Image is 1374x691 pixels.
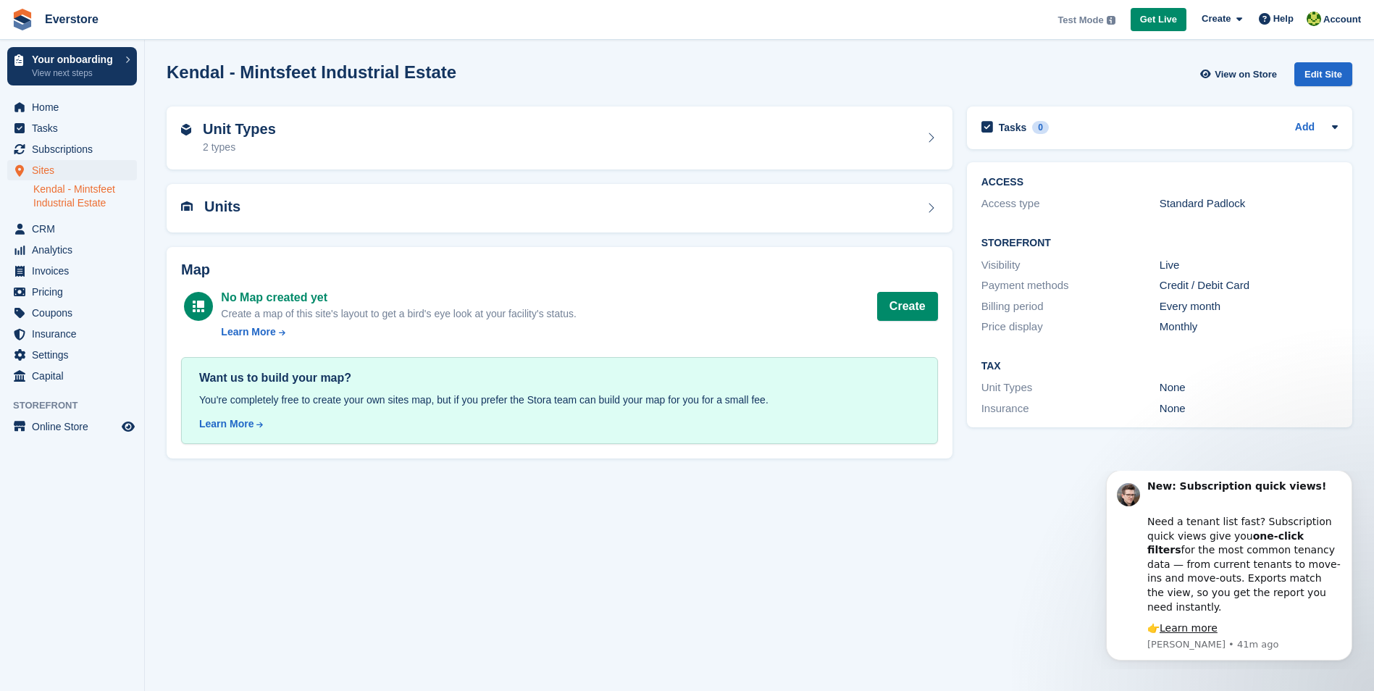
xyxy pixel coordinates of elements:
span: Coupons [32,303,119,323]
a: Learn More [199,416,920,432]
span: Pricing [32,282,119,302]
span: Help [1273,12,1294,26]
img: stora-icon-8386f47178a22dfd0bd8f6a31ec36ba5ce8667c1dd55bd0f319d3a0aa187defe.svg [12,9,33,30]
a: menu [7,416,137,437]
a: menu [7,160,137,180]
a: Add [1295,120,1315,136]
span: CRM [32,219,119,239]
div: Want us to build your map? [199,369,920,387]
span: Test Mode [1057,13,1103,28]
div: Monthly [1160,319,1338,335]
a: Learn more [75,151,133,163]
img: map-icn-white-8b231986280072e83805622d3debb4903e2986e43859118e7b4002611c8ef794.svg [193,301,204,312]
b: New: Subscription quick views! [63,9,242,21]
span: Storefront [13,398,144,413]
a: menu [7,97,137,117]
span: Invoices [32,261,119,281]
div: Learn More [199,416,254,432]
a: View on Store [1198,62,1283,86]
div: No Map created yet [221,289,576,306]
span: Tasks [32,118,119,138]
h2: Storefront [981,238,1338,249]
img: unit-icn-7be61d7bf1b0ce9d3e12c5938cc71ed9869f7b940bace4675aadf7bd6d80202e.svg [181,201,193,212]
h2: Map [181,261,938,278]
a: menu [7,219,137,239]
h2: Units [204,198,240,215]
span: Home [32,97,119,117]
span: Settings [32,345,119,365]
span: Subscriptions [32,139,119,159]
h2: Tasks [999,121,1027,134]
h2: Unit Types [203,121,276,138]
a: menu [7,240,137,260]
div: You're completely free to create your own sites map, but if you prefer the Stora team can build y... [199,393,920,408]
span: Insurance [32,324,119,344]
div: None [1160,401,1338,417]
div: Need a tenant list fast? Subscription quick views give you for the most common tenancy data — fro... [63,30,257,143]
span: Capital [32,366,119,386]
span: Account [1323,12,1361,27]
div: Credit / Debit Card [1160,277,1338,294]
img: Profile image for Steven [33,12,56,35]
p: Your onboarding [32,54,118,64]
div: 2 types [203,140,276,155]
a: menu [7,139,137,159]
div: Insurance [981,401,1160,417]
div: Billing period [981,298,1160,315]
span: View on Store [1215,67,1277,82]
div: Live [1160,257,1338,274]
div: Every month [1160,298,1338,315]
div: Message content [63,9,257,165]
img: unit-type-icn-2b2737a686de81e16bb02015468b77c625bbabd49415b5ef34ead5e3b44a266d.svg [181,124,191,135]
a: Kendal - Mintsfeet Industrial Estate [33,183,137,210]
span: Online Store [32,416,119,437]
a: menu [7,345,137,365]
a: menu [7,303,137,323]
div: 👉 [63,151,257,165]
span: Sites [32,160,119,180]
h2: Kendal - Mintsfeet Industrial Estate [167,62,456,82]
img: icon-info-grey-7440780725fd019a000dd9b08b2336e03edf1995a4989e88bcd33f0948082b44.svg [1107,16,1115,25]
a: menu [7,282,137,302]
a: Get Live [1131,8,1186,32]
a: menu [7,118,137,138]
h2: ACCESS [981,177,1338,188]
div: 0 [1032,121,1049,134]
iframe: Intercom notifications message [1084,471,1374,669]
a: Everstore [39,7,104,31]
a: Your onboarding View next steps [7,47,137,85]
a: Preview store [120,418,137,435]
div: Create a map of this site's layout to get a bird's eye look at your facility's status. [221,306,576,322]
a: menu [7,261,137,281]
a: Learn More [221,324,576,340]
p: Message from Steven, sent 41m ago [63,167,257,180]
div: Price display [981,319,1160,335]
a: Edit Site [1294,62,1352,92]
div: Payment methods [981,277,1160,294]
div: Access type [981,196,1160,212]
h2: Tax [981,361,1338,372]
div: Edit Site [1294,62,1352,86]
div: None [1160,380,1338,396]
a: menu [7,324,137,344]
button: Create [877,292,938,321]
span: Get Live [1140,12,1177,27]
span: Create [1202,12,1231,26]
a: Units [167,184,952,233]
div: Learn More [221,324,275,340]
a: menu [7,366,137,386]
a: Unit Types 2 types [167,106,952,170]
img: Will Dodgson [1307,12,1321,26]
div: Visibility [981,257,1160,274]
div: Standard Padlock [1160,196,1338,212]
span: Analytics [32,240,119,260]
p: View next steps [32,67,118,80]
div: Unit Types [981,380,1160,396]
